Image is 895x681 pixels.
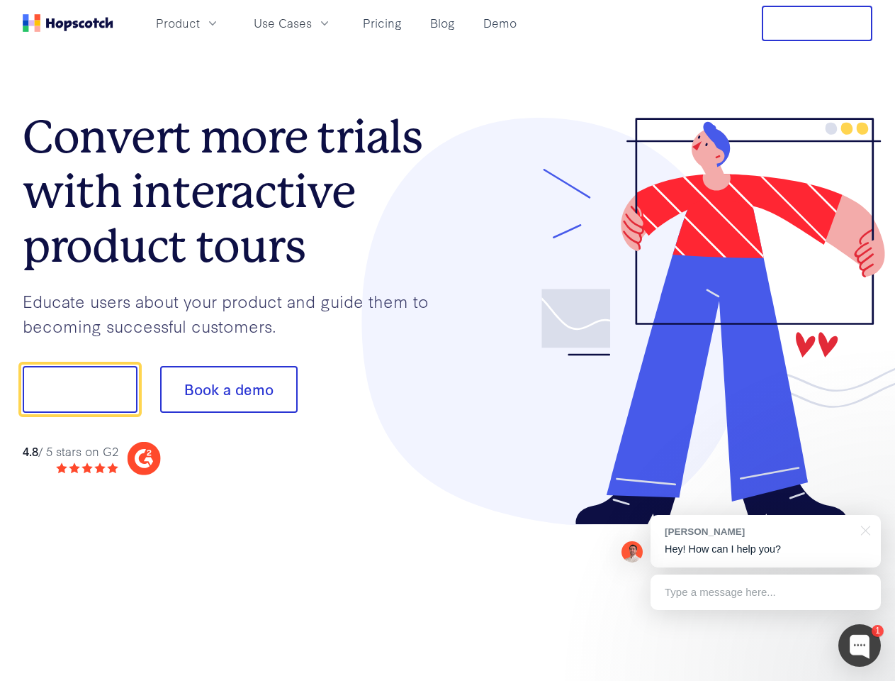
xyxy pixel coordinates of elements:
img: Mark Spera [621,541,643,563]
div: [PERSON_NAME] [665,525,852,538]
p: Hey! How can I help you? [665,542,867,557]
button: Show me! [23,366,137,413]
button: Use Cases [245,11,340,35]
strong: 4.8 [23,443,38,459]
button: Book a demo [160,366,298,413]
div: Type a message here... [651,575,881,610]
button: Free Trial [762,6,872,41]
button: Product [147,11,228,35]
a: Home [23,14,113,32]
a: Demo [478,11,522,35]
span: Product [156,14,200,32]
h1: Convert more trials with interactive product tours [23,110,448,273]
a: Blog [424,11,461,35]
p: Educate users about your product and guide them to becoming successful customers. [23,289,448,338]
div: / 5 stars on G2 [23,443,118,460]
div: 1 [872,625,884,637]
span: Use Cases [254,14,312,32]
a: Pricing [357,11,407,35]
